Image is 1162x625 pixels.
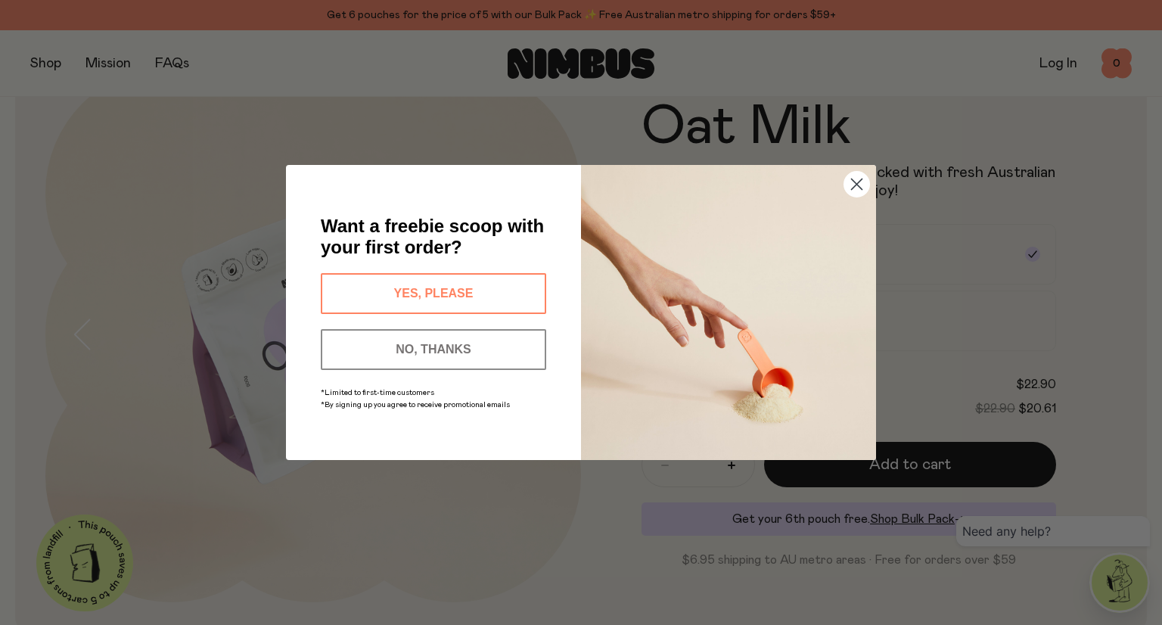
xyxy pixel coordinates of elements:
button: YES, PLEASE [321,273,546,314]
span: *By signing up you agree to receive promotional emails [321,401,510,409]
button: Close dialog [844,171,870,197]
img: c0d45117-8e62-4a02-9742-374a5db49d45.jpeg [581,165,876,460]
button: NO, THANKS [321,329,546,370]
span: *Limited to first-time customers [321,389,434,396]
span: Want a freebie scoop with your first order? [321,216,544,257]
